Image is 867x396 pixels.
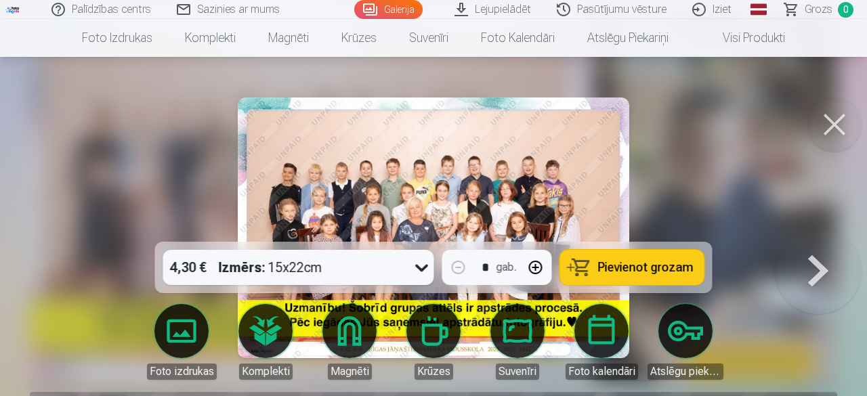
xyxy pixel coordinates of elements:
a: Foto kalendāri [564,304,639,380]
a: Komplekti [228,304,303,380]
span: Pievienot grozam [598,261,694,273]
div: Komplekti [239,364,293,380]
a: Atslēgu piekariņi [571,19,685,57]
a: Atslēgu piekariņi [648,304,723,380]
strong: Izmērs : [219,258,266,277]
button: Pievienot grozam [560,250,704,285]
span: 0 [838,2,853,18]
div: Foto kalendāri [566,364,638,380]
div: 4,30 € [163,250,213,285]
a: Suvenīri [480,304,555,380]
a: Krūzes [325,19,393,57]
div: gab. [496,259,517,276]
div: 15x22cm [219,250,322,285]
a: Foto izdrukas [66,19,169,57]
a: Visi produkti [685,19,801,57]
a: Krūzes [396,304,471,380]
div: Magnēti [328,364,372,380]
img: /fa1 [5,5,20,14]
a: Suvenīri [393,19,465,57]
a: Foto kalendāri [465,19,571,57]
a: Foto izdrukas [144,304,219,380]
a: Komplekti [169,19,252,57]
div: Suvenīri [496,364,539,380]
div: Krūzes [415,364,453,380]
div: Foto izdrukas [147,364,217,380]
a: Magnēti [312,304,387,380]
span: Grozs [805,1,832,18]
a: Magnēti [252,19,325,57]
div: Atslēgu piekariņi [648,364,723,380]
